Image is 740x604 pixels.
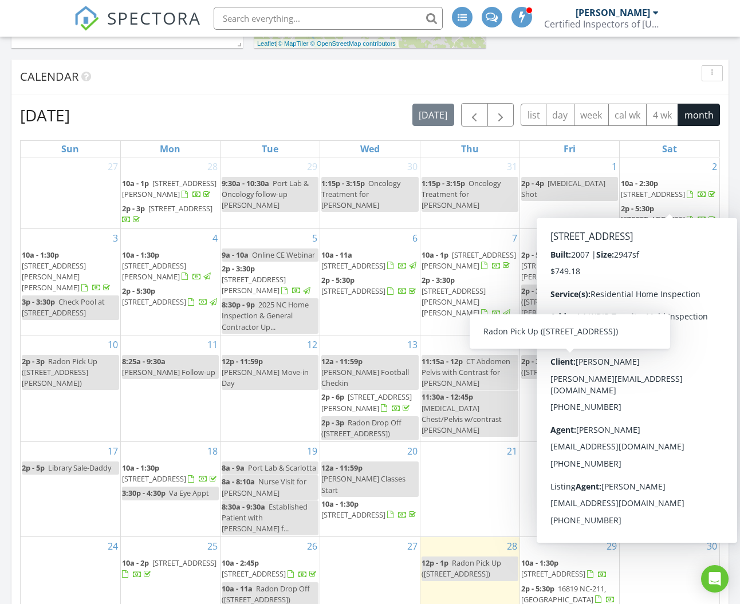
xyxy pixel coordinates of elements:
span: 2p - 6p [321,392,344,402]
td: Go to August 8, 2025 [519,228,619,335]
a: Go to August 14, 2025 [505,335,519,354]
span: 2p - 4p [521,178,544,188]
span: 8a - 8:10a [222,476,255,487]
button: Next month [487,103,514,127]
span: 3p - 6p [621,274,644,285]
a: Go to August 4, 2025 [210,229,220,247]
span: [MEDICAL_DATA] Shot [521,178,605,199]
td: Go to August 11, 2025 [120,335,220,441]
div: [PERSON_NAME] [576,7,650,18]
span: [STREET_ADDRESS][PERSON_NAME][PERSON_NAME] [621,274,711,306]
a: Go to August 7, 2025 [510,229,519,247]
a: Go to August 24, 2025 [105,537,120,555]
a: © MapTiler [278,40,309,47]
span: Nurse Visit for [PERSON_NAME] [222,476,306,498]
div: Certified Inspectors of North Carolina LLC [544,18,659,30]
a: © OpenStreetMap contributors [310,40,396,47]
a: Go to August 29, 2025 [604,537,619,555]
button: [DATE] [412,104,454,126]
a: Go to August 12, 2025 [305,335,320,354]
td: Go to August 22, 2025 [519,442,619,537]
span: 2p - 5:30p [321,275,355,285]
a: Thursday [459,141,481,157]
button: cal wk [608,104,647,126]
span: 8:30a - 9:30a [222,502,265,512]
span: 10a - 11a [321,250,352,260]
span: Radon Pick Up ([STREET_ADDRESS]) [521,356,597,377]
span: Port Lab & Oncology follow-up [PERSON_NAME] [222,178,309,210]
span: 10a - 1:30p [122,250,159,260]
span: [STREET_ADDRESS] [122,297,186,307]
span: 12a - 11:59p [321,356,363,366]
span: 2p - 3:30p [422,275,455,285]
span: 1:15p - 3:15p [321,178,365,188]
span: 10a - 1:30p [122,463,159,473]
a: 2p - 6p [STREET_ADDRESS][PERSON_NAME] [321,392,412,413]
button: list [521,104,546,126]
span: 9a - 10a [222,250,249,260]
a: Go to August 16, 2025 [704,335,719,354]
span: 10a - 1:30p [321,499,359,509]
td: Go to August 9, 2025 [620,228,719,335]
td: Go to August 1, 2025 [519,157,619,228]
span: 2p - 5p [22,463,45,473]
a: Friday [561,141,578,157]
td: Go to July 31, 2025 [420,157,519,228]
a: Go to August 10, 2025 [105,335,120,354]
div: | [254,39,399,49]
a: 10a - 1:30p [STREET_ADDRESS][PERSON_NAME] [621,355,718,391]
a: 10a - 2p [STREET_ADDRESS] [122,558,217,579]
td: Go to August 5, 2025 [221,228,320,335]
td: Go to August 19, 2025 [221,442,320,537]
a: Saturday [660,141,679,157]
span: 12a - 11:59p [321,463,363,473]
span: Radon Drop Off ([STREET_ADDRESS]) [321,417,402,439]
span: Radon Pick Up ([STREET_ADDRESS][PERSON_NAME]) [22,356,97,388]
span: 2p - 3p [521,286,544,296]
span: [STREET_ADDRESS] [621,214,685,224]
span: 10a - 2:45p [222,558,259,568]
a: 10a - 1p [STREET_ADDRESS][PERSON_NAME] [422,250,516,271]
span: Va Eye Appt [169,488,209,498]
a: Go to August 28, 2025 [505,537,519,555]
span: [STREET_ADDRESS][PERSON_NAME][PERSON_NAME] [422,286,486,318]
a: 10a - 1:30p [STREET_ADDRESS][PERSON_NAME][PERSON_NAME] [22,250,112,293]
span: [STREET_ADDRESS][PERSON_NAME] [222,274,286,295]
a: Go to August 21, 2025 [505,442,519,460]
span: 3:30p - 8:15p [621,392,664,402]
a: 10a - 1:30p [STREET_ADDRESS][PERSON_NAME][PERSON_NAME] [22,248,119,295]
button: day [546,104,574,126]
span: 3p - 3:30p [22,297,55,307]
a: Go to August 30, 2025 [704,537,719,555]
a: 2p - 5:30p [STREET_ADDRESS] [621,203,718,224]
a: Go to August 3, 2025 [111,229,120,247]
td: Go to July 29, 2025 [221,157,320,228]
td: Go to July 30, 2025 [320,157,420,228]
span: [PERSON_NAME] [621,260,679,271]
span: 11:30a - 12:45p [422,392,473,402]
a: Leaflet [257,40,276,47]
span: 2p - 3p [122,203,145,214]
a: 10a - 1p [STREET_ADDRESS][PERSON_NAME] [122,178,217,199]
span: [STREET_ADDRESS] [148,203,212,214]
a: 10a - 2:45p [STREET_ADDRESS] [222,556,318,581]
span: CT Abdomen Pelvis with Contrast for [PERSON_NAME] [422,356,510,388]
a: 10a - 1:30p [STREET_ADDRESS][PERSON_NAME] [122,250,212,282]
input: Search everything... [214,7,443,30]
td: Go to August 7, 2025 [420,228,519,335]
span: 2p - 5:30p [621,203,654,214]
a: 2p - 5:30p [STREET_ADDRESS] [321,275,418,296]
span: [STREET_ADDRESS][PERSON_NAME] [422,250,516,271]
a: 3:30p - 8:15p [STREET_ADDRESS] [621,391,718,416]
a: Go to August 8, 2025 [609,229,619,247]
td: Go to August 13, 2025 [320,335,420,441]
span: [STREET_ADDRESS] [321,510,385,520]
span: 10a - 1:30p [621,356,658,366]
span: 3:30p - 4:30p [122,488,166,498]
span: [STREET_ADDRESS] [321,260,385,271]
span: 11:15a - 12p [422,356,463,366]
span: [MEDICAL_DATA] Chest/Pelvis w/contrast [PERSON_NAME] [422,403,502,435]
a: 2p - 3:30p [STREET_ADDRESS][PERSON_NAME][PERSON_NAME] [422,275,512,318]
span: Port Lab & Scarlotta [248,463,316,473]
a: 10a - 1:30p [STREET_ADDRESS] [122,463,219,484]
